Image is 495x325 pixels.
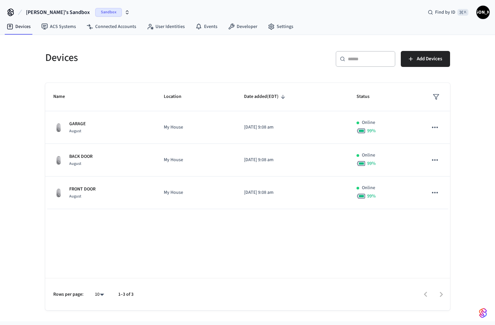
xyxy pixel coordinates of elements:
[457,9,468,16] span: ⌘ K
[244,124,341,131] p: [DATE] 9:08 am
[244,92,287,102] span: Date added(EDT)
[263,21,299,33] a: Settings
[357,92,378,102] span: Status
[45,83,450,209] table: sticky table
[53,122,64,133] img: August Wifi Smart Lock 3rd Gen, Silver, Front
[367,193,376,199] span: 99 %
[1,21,36,33] a: Devices
[36,21,81,33] a: ACS Systems
[141,21,190,33] a: User Identities
[53,187,64,198] img: August Wifi Smart Lock 3rd Gen, Silver, Front
[69,128,81,134] span: August
[69,153,93,160] p: BACK DOOR
[367,128,376,134] span: 99 %
[479,308,487,318] img: SeamLogoGradient.69752ec5.svg
[164,189,228,196] p: My House
[95,8,122,17] span: Sandbox
[476,6,490,19] button: [PERSON_NAME]
[244,189,341,196] p: [DATE] 9:08 am
[190,21,223,33] a: Events
[53,291,84,298] p: Rows per page:
[164,157,228,163] p: My House
[69,193,81,199] span: August
[477,6,489,18] span: [PERSON_NAME]
[53,92,74,102] span: Name
[92,290,108,299] div: 10
[69,186,96,193] p: FRONT DOOR
[69,121,86,128] p: GARAGE
[164,124,228,131] p: My House
[118,291,133,298] p: 1–3 of 3
[45,51,244,65] h5: Devices
[362,184,375,191] p: Online
[362,152,375,159] p: Online
[417,55,442,63] span: Add Devices
[164,92,190,102] span: Location
[362,119,375,126] p: Online
[244,157,341,163] p: [DATE] 9:08 am
[401,51,450,67] button: Add Devices
[69,161,81,166] span: August
[422,6,474,18] div: Find by ID⌘ K
[435,9,455,16] span: Find by ID
[367,160,376,167] span: 99 %
[53,155,64,165] img: August Wifi Smart Lock 3rd Gen, Silver, Front
[26,8,90,16] span: [PERSON_NAME]'s Sandbox
[81,21,141,33] a: Connected Accounts
[223,21,263,33] a: Developer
